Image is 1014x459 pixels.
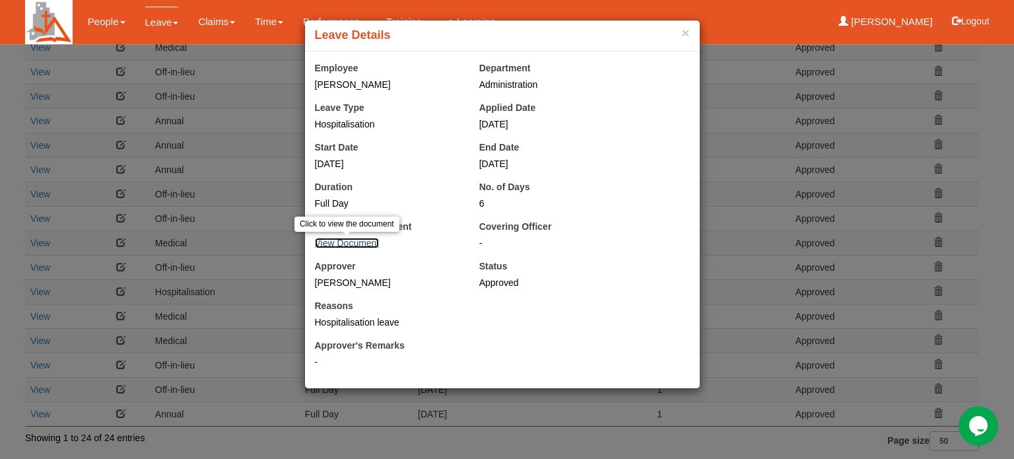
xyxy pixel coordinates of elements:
button: × [681,26,689,40]
iframe: chat widget [959,406,1001,446]
div: Full Day [315,197,459,210]
div: Hospitalisation [315,118,459,131]
div: [PERSON_NAME] [315,78,459,91]
div: Administration [479,78,690,91]
a: View Document [315,238,380,248]
label: Leave Type [315,101,364,114]
b: Leave Details [315,28,391,42]
div: - [479,236,690,250]
label: End Date [479,141,520,154]
label: Start Date [315,141,358,154]
label: Approver [315,260,356,273]
label: Reasons [315,299,353,312]
div: Click to view the document [294,217,399,232]
label: Approver's Remarks [315,339,405,352]
div: Approved [479,276,624,289]
label: Status [479,260,508,273]
label: Department [479,61,531,75]
div: [DATE] [479,157,624,170]
div: Hospitalisation leave [315,316,525,329]
div: - [315,355,690,369]
div: [DATE] [479,118,624,131]
label: Duration [315,180,353,194]
label: Employee [315,61,358,75]
div: 6 [479,197,624,210]
div: [DATE] [315,157,459,170]
label: Applied Date [479,101,536,114]
div: [PERSON_NAME] [315,276,459,289]
label: No. of Days [479,180,530,194]
label: Covering Officer [479,220,552,233]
